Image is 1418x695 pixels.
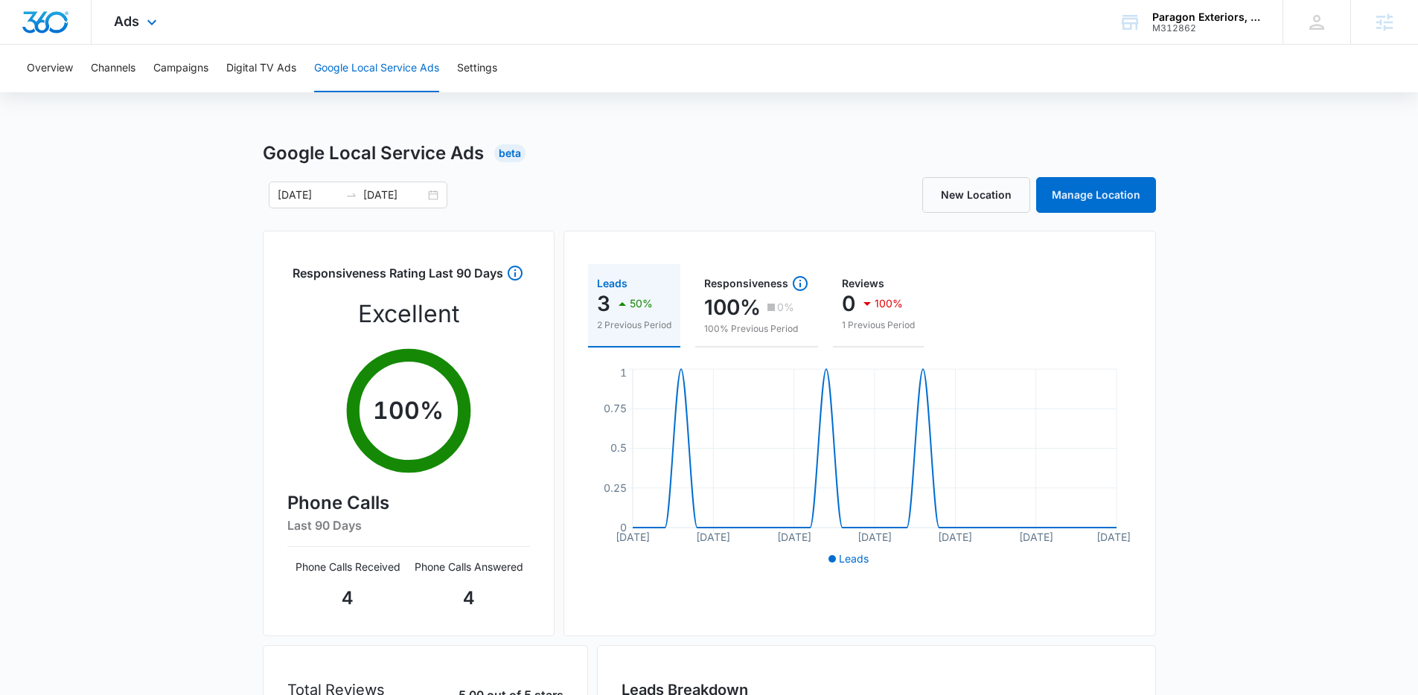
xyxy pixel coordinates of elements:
p: Phone Calls Answered [409,559,530,574]
a: Manage Location [1036,177,1156,213]
div: account name [1152,11,1261,23]
span: swap-right [345,189,357,201]
button: Digital TV Ads [226,45,296,92]
span: to [345,189,357,201]
p: 50% [630,298,653,309]
tspan: 0 [620,521,627,534]
p: Excellent [358,296,459,332]
span: Ads [114,13,139,29]
button: Campaigns [153,45,208,92]
tspan: 0.25 [604,481,627,494]
h3: Responsiveness Rating Last 90 Days [293,264,503,290]
tspan: [DATE] [1018,531,1053,543]
tspan: 1 [620,366,627,379]
p: 0% [777,302,794,313]
p: 1 Previous Period [842,318,915,332]
div: account id [1152,23,1261,33]
p: 100 % [373,393,444,429]
button: Channels [91,45,135,92]
button: Google Local Service Ads [314,45,439,92]
div: Leads [597,278,671,289]
a: New Location [922,177,1030,213]
tspan: [DATE] [1096,531,1131,543]
tspan: [DATE] [938,531,972,543]
div: Reviews [842,278,915,289]
p: 4 [409,585,530,612]
p: 100% Previous Period [704,322,809,336]
p: 100% [875,298,903,309]
tspan: [DATE] [857,531,892,543]
button: Settings [457,45,497,92]
tspan: 0.75 [604,402,627,414]
h1: Google Local Service Ads [263,140,484,167]
button: Overview [27,45,73,92]
p: Phone Calls Received [287,559,409,574]
h4: Phone Calls [287,490,530,516]
p: 0 [842,292,855,316]
p: 2 Previous Period [597,318,671,332]
tspan: [DATE] [696,531,730,543]
p: 4 [287,585,409,612]
input: End date [363,187,425,203]
div: Responsiveness [704,275,809,292]
div: Beta [494,144,526,162]
tspan: [DATE] [776,531,811,543]
tspan: [DATE] [616,531,650,543]
p: 100% [704,295,761,319]
tspan: 0.5 [610,441,627,454]
span: Leads [839,552,869,565]
input: Start date [278,187,339,203]
h6: Last 90 Days [287,516,530,534]
p: 3 [597,292,610,316]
